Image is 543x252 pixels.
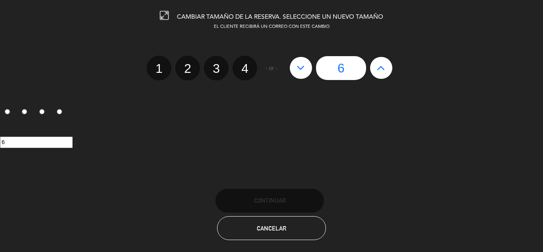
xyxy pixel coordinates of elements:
[177,14,383,20] span: CAMBIAR TAMAÑO DE LA RESERVA. SELECCIONE UN NUEVO TAMAÑO
[257,225,286,232] span: Cancelar
[214,25,330,29] span: EL CLIENTE RECIBIRÁ UN CORREO CON ESTE CAMBIO
[22,109,27,114] input: 2
[175,56,200,80] label: 2
[254,197,286,204] span: Continuar
[266,64,277,73] span: - or -
[215,189,324,213] button: Continuar
[217,216,326,240] button: Cancelar
[5,109,10,114] input: 1
[233,56,257,80] label: 4
[52,105,70,119] label: 4
[57,109,62,114] input: 4
[39,109,45,114] input: 3
[17,105,35,119] label: 2
[147,56,171,80] label: 1
[35,105,52,119] label: 3
[204,56,229,80] label: 3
